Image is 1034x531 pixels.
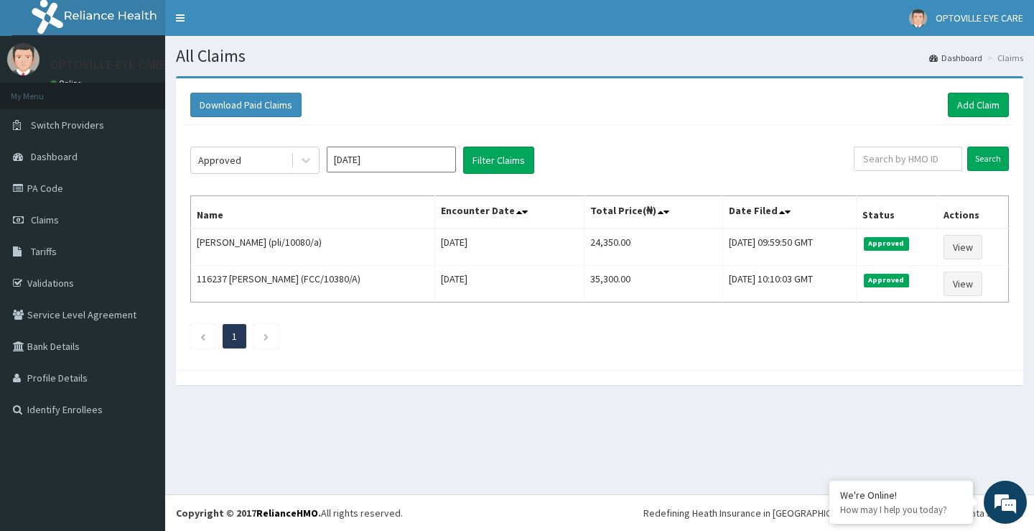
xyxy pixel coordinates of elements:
a: Online [50,78,85,88]
span: We're online! [83,168,198,313]
span: OPTOVILLE EYE CARE [936,11,1023,24]
p: OPTOVILLE EYE CARE [50,58,166,71]
td: 35,300.00 [584,266,723,303]
button: Download Paid Claims [190,93,302,117]
span: Approved [864,237,909,250]
input: Search by HMO ID [854,147,962,171]
strong: Copyright © 2017 . [176,507,321,520]
li: Claims [984,52,1023,64]
a: Next page [263,330,269,343]
footer: All rights reserved. [165,494,1034,531]
a: Page 1 is your current page [232,330,237,343]
th: Actions [938,196,1009,229]
a: Add Claim [948,93,1009,117]
span: Tariffs [31,245,57,258]
input: Search [967,147,1009,171]
a: Previous page [200,330,206,343]
th: Status [857,196,938,229]
td: 24,350.00 [584,228,723,266]
td: [PERSON_NAME] (pli/10080/a) [191,228,435,266]
div: Redefining Heath Insurance in [GEOGRAPHIC_DATA] using Telemedicine and Data Science! [643,506,1023,520]
span: Dashboard [31,150,78,163]
span: Approved [864,274,909,287]
td: [DATE] [435,228,584,266]
input: Select Month and Year [327,147,456,172]
img: User Image [7,43,39,75]
span: Switch Providers [31,119,104,131]
th: Date Filed [723,196,857,229]
a: View [944,272,982,296]
td: [DATE] [435,266,584,303]
div: Approved [198,153,241,167]
h1: All Claims [176,47,1023,65]
div: Minimize live chat window [236,7,270,42]
td: [DATE] 10:10:03 GMT [723,266,857,303]
img: User Image [909,9,927,27]
span: Claims [31,213,59,226]
img: d_794563401_company_1708531726252_794563401 [27,72,58,108]
p: How may I help you today? [840,504,962,516]
button: Filter Claims [463,147,534,174]
a: RelianceHMO [256,507,318,520]
div: We're Online! [840,489,962,502]
th: Total Price(₦) [584,196,723,229]
textarea: Type your message and hit 'Enter' [7,367,274,417]
a: View [944,235,982,259]
th: Encounter Date [435,196,584,229]
td: [DATE] 09:59:50 GMT [723,228,857,266]
td: 116237 [PERSON_NAME] (FCC/10380/A) [191,266,435,303]
div: Chat with us now [75,80,241,99]
a: Dashboard [929,52,982,64]
th: Name [191,196,435,229]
